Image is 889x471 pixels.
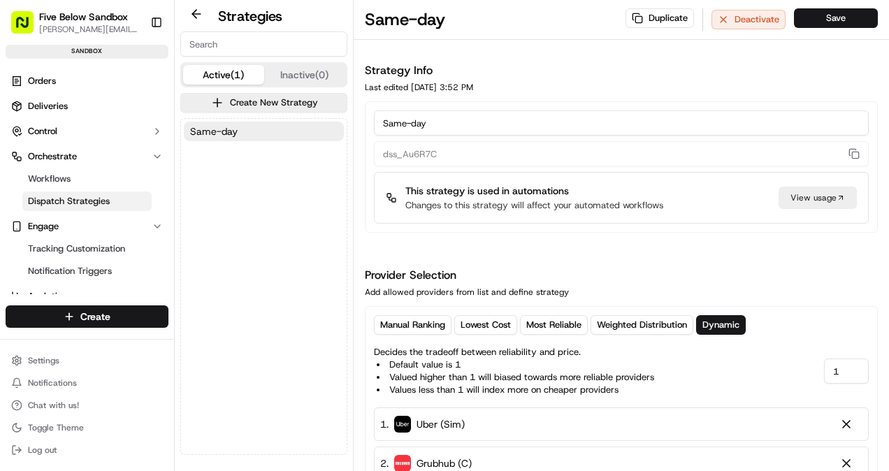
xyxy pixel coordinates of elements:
[190,124,238,138] span: Same-day
[132,202,224,216] span: API Documentation
[6,396,168,415] button: Chat with us!
[702,319,739,331] span: Dynamic
[6,285,168,307] a: Analytics
[28,150,77,163] span: Orchestrate
[405,199,663,212] p: Changes to this strategy will affect your automated workflows
[28,220,59,233] span: Engage
[380,456,472,471] div: 2 .
[28,75,56,87] span: Orders
[365,82,473,93] div: Last edited [DATE] 3:52 PM
[365,287,569,298] div: Add allowed providers from list and define strategy
[696,315,746,335] button: Dynamic
[14,55,254,78] p: Welcome 👋
[417,456,472,470] span: Grubhub (C)
[39,24,139,35] button: [PERSON_NAME][EMAIL_ADDRESS][DOMAIN_NAME]
[28,355,59,366] span: Settings
[28,202,107,216] span: Knowledge Base
[377,384,654,396] li: Values less than 1 will index more on cheaper providers
[6,70,168,92] a: Orders
[36,89,252,104] input: Got a question? Start typing here...
[184,122,344,141] button: Same-day
[28,100,68,113] span: Deliveries
[28,173,71,185] span: Workflows
[14,133,39,158] img: 1736555255976-a54dd68f-1ca7-489b-9aae-adbdc363a1c4
[113,196,230,222] a: 💻API Documentation
[28,422,84,433] span: Toggle Theme
[139,236,169,247] span: Pylon
[264,65,345,85] button: Inactive (0)
[22,261,152,281] a: Notification Triggers
[454,315,517,335] button: Lowest Cost
[80,310,110,324] span: Create
[183,65,264,85] button: Active (1)
[28,195,110,208] span: Dispatch Strategies
[22,191,152,211] a: Dispatch Strategies
[374,315,451,335] button: Manual Ranking
[394,416,411,433] img: uber-new-logo.jpeg
[6,440,168,460] button: Log out
[218,6,282,26] h2: Strategies
[238,137,254,154] button: Start new chat
[6,45,168,59] div: sandbox
[28,242,125,255] span: Tracking Customization
[6,351,168,370] button: Settings
[365,267,569,284] h1: Provider Selection
[6,373,168,393] button: Notifications
[626,8,694,28] button: Duplicate
[779,187,857,209] a: View usage
[461,319,511,331] span: Lowest Cost
[28,400,79,411] span: Chat with us!
[118,203,129,215] div: 💻
[520,315,588,335] button: Most Reliable
[711,10,786,29] button: Deactivate
[405,184,663,198] p: This strategy is used in automations
[39,10,128,24] button: Five Below Sandbox
[28,265,112,277] span: Notification Triggers
[28,377,77,389] span: Notifications
[417,417,465,431] span: Uber (Sim)
[180,31,347,57] input: Search
[28,125,57,138] span: Control
[6,418,168,437] button: Toggle Theme
[380,319,445,331] span: Manual Ranking
[48,133,229,147] div: Start new chat
[6,305,168,328] button: Create
[374,346,654,396] p: Decides the tradeoff between reliability and price.
[591,315,693,335] button: Weighted Distribution
[597,319,687,331] span: Weighted Distribution
[28,290,66,303] span: Analytics
[377,358,654,371] li: Default value is 1
[14,13,42,41] img: Nash
[48,147,177,158] div: We're available if you need us!
[365,62,473,79] h1: Strategy Info
[8,196,113,222] a: 📗Knowledge Base
[14,203,25,215] div: 📗
[380,416,465,432] div: 1 .
[28,444,57,456] span: Log out
[6,145,168,168] button: Orchestrate
[180,93,347,113] button: Create New Strategy
[6,6,145,39] button: Five Below Sandbox[PERSON_NAME][EMAIL_ADDRESS][DOMAIN_NAME]
[99,235,169,247] a: Powered byPylon
[22,239,152,259] a: Tracking Customization
[794,8,878,28] button: Save
[377,371,654,384] li: Valued higher than 1 will biased towards more reliable providers
[526,319,581,331] span: Most Reliable
[6,120,168,143] button: Control
[365,8,445,31] h1: Same-day
[6,95,168,117] a: Deliveries
[22,169,152,189] a: Workflows
[6,215,168,238] button: Engage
